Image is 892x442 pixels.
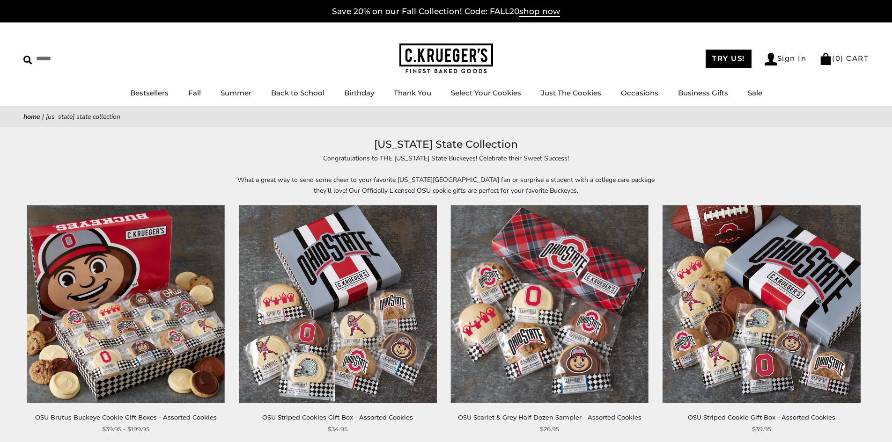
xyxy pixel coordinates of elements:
span: $34.95 [328,424,347,434]
a: OSU Striped Cookie Gift Box - Assorted Cookies [688,413,835,421]
a: Summer [221,88,251,97]
a: Birthday [344,88,374,97]
a: Sign In [765,53,807,65]
a: TRY US! [706,50,752,68]
img: OSU Striped Cookies Gift Box - Assorted Cookies [239,205,436,403]
img: Account [765,53,777,65]
span: $39.95 [752,424,771,434]
h1: [US_STATE] State Collection [37,136,855,153]
a: Home [23,112,40,121]
span: 0 [835,54,841,63]
p: What a great way to send some cheer to your favorite [US_STATE][GEOGRAPHIC_DATA] fan or surprise ... [231,174,662,196]
a: Sale [748,88,762,97]
a: Just The Cookies [541,88,601,97]
img: C.KRUEGER'S [399,43,493,74]
img: Search [23,56,32,65]
a: Bestsellers [130,88,169,97]
input: Search [23,51,135,66]
a: Select Your Cookies [451,88,521,97]
a: OSU Brutus Buckeye Cookie Gift Boxes - Assorted Cookies [35,413,217,421]
span: $39.95 - $199.95 [102,424,149,434]
img: OSU Striped Cookie Gift Box - Assorted Cookies [663,205,860,403]
img: Bag [819,53,832,65]
a: Save 20% on our Fall Collection! Code: FALL20shop now [332,7,560,17]
a: Business Gifts [678,88,728,97]
a: Thank You [394,88,431,97]
p: Congratulations to THE [US_STATE] State Buckeyes! Celebrate their Sweet Success! [231,153,662,164]
span: $26.95 [540,424,559,434]
a: (0) CART [819,54,869,63]
img: OSU Brutus Buckeye Cookie Gift Boxes - Assorted Cookies [27,205,225,403]
a: Fall [188,88,201,97]
img: OSU Scarlet & Grey Half Dozen Sampler - Assorted Cookies [451,205,649,403]
span: | [42,112,44,121]
span: [US_STATE] State Collection [46,112,120,121]
span: shop now [519,7,560,17]
a: OSU Striped Cookies Gift Box - Assorted Cookies [262,413,413,421]
nav: breadcrumbs [23,111,869,122]
a: Occasions [621,88,658,97]
a: OSU Scarlet & Grey Half Dozen Sampler - Assorted Cookies [458,413,641,421]
a: Back to School [271,88,324,97]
